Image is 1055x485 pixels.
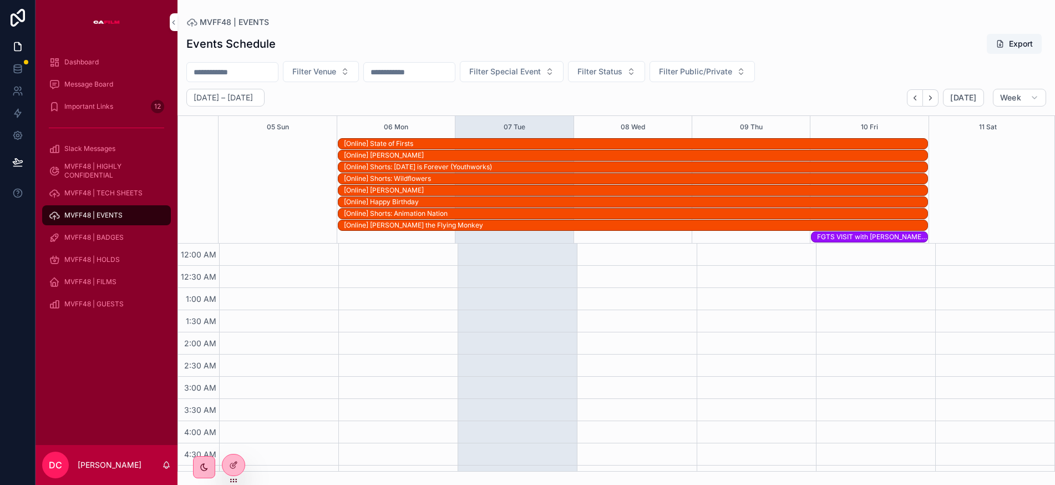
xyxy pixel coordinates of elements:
button: 11 Sat [979,116,997,138]
div: [Online] [PERSON_NAME] [344,151,927,160]
span: Dashboard [64,58,99,67]
span: 12:00 AM [178,250,219,259]
span: DC [49,458,62,472]
h2: [DATE] – [DATE] [194,92,253,103]
a: MVFF48 | HOLDS [42,250,171,270]
div: [Online] Shorts: Animation Nation [344,209,927,219]
a: Dashboard [42,52,171,72]
span: Filter Status [577,66,622,77]
div: [Online] Valentina [344,185,927,195]
button: 06 Mon [384,116,408,138]
span: MVFF48 | EVENTS [64,211,123,220]
div: FGTS VISIT with [PERSON_NAME] [PERSON_NAME] & [PERSON_NAME], Pine Cones on Divisadero [817,233,927,241]
button: Select Button [283,61,359,82]
span: 3:30 AM [181,405,219,415]
div: [Online] State of Firsts [344,139,927,148]
div: [Online] Shorts: [DATE] is Forever (Youthworks) [344,163,927,171]
button: Next [923,89,939,107]
span: 1:30 AM [183,316,219,326]
button: Select Button [568,61,645,82]
span: 1:00 AM [183,294,219,304]
span: Filter Venue [292,66,336,77]
a: Slack Messages [42,139,171,159]
div: [Online] Shorts: Wildflowers [344,174,927,184]
span: MVFF48 | EVENTS [200,17,269,28]
a: MVFF48 | TECH SHEETS [42,183,171,203]
a: MVFF48 | HIGHLY CONFIDENTIAL [42,161,171,181]
a: MVFF48 | FILMS [42,272,171,292]
button: [DATE] [943,89,983,107]
span: MVFF48 | FILMS [64,277,116,286]
button: Select Button [650,61,755,82]
div: [Online] Happy Birthday [344,198,927,206]
span: MVFF48 | HOLDS [64,255,120,264]
span: 2:00 AM [181,339,219,348]
p: [PERSON_NAME] [78,459,141,471]
button: Back [907,89,923,107]
div: 12 [151,100,164,113]
div: [Online] [PERSON_NAME] [344,186,927,195]
span: Filter Special Event [469,66,541,77]
span: Week [1000,93,1021,103]
div: [Online] Shorts: Animation Nation [344,209,927,218]
a: MVFF48 | EVENTS [42,205,171,225]
span: MVFF48 | GUESTS [64,300,124,309]
span: 3:00 AM [181,383,219,392]
span: 4:30 AM [181,449,219,459]
button: Export [987,34,1042,54]
div: [Online] Hola Frida [344,150,927,160]
div: FGTS VISIT with Tatti Ribero, Valentina & Sylvie Lee, Pine Cones on Divisadero [817,232,927,242]
div: [Online] [PERSON_NAME] the Flying Monkey [344,221,927,230]
span: MVFF48 | HIGHLY CONFIDENTIAL [64,162,160,180]
button: Week [993,89,1046,107]
div: [Online] Shorts: Wildflowers [344,174,927,183]
a: MVFF48 | BADGES [42,228,171,247]
h1: Events Schedule [186,36,276,52]
div: scrollable content [35,44,177,329]
a: Message Board [42,74,171,94]
a: MVFF48 | EVENTS [186,17,269,28]
div: [Online] State of Firsts [344,139,927,149]
a: MVFF48 | GUESTS [42,294,171,314]
span: Slack Messages [64,144,115,153]
button: Select Button [460,61,564,82]
button: 09 Thu [740,116,763,138]
span: Message Board [64,80,113,89]
div: [Online] Happy Birthday [344,197,927,207]
span: [DATE] [950,93,976,103]
button: 05 Sun [267,116,289,138]
div: [Online] Shorts: Tomorrow is Forever (Youthworks) [344,162,927,172]
span: 2:30 AM [181,361,219,370]
button: 10 Fri [861,116,878,138]
span: MVFF48 | TECH SHEETS [64,189,143,198]
a: Important Links12 [42,97,171,117]
button: 07 Tue [504,116,525,138]
button: 08 Wed [621,116,645,138]
div: [Online] Akiko the Flying Monkey [344,220,927,230]
span: 4:00 AM [181,427,219,437]
span: 12:30 AM [178,272,219,281]
span: Filter Public/Private [659,66,732,77]
span: MVFF48 | BADGES [64,233,124,242]
span: Important Links [64,102,113,111]
img: App logo [93,13,120,31]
